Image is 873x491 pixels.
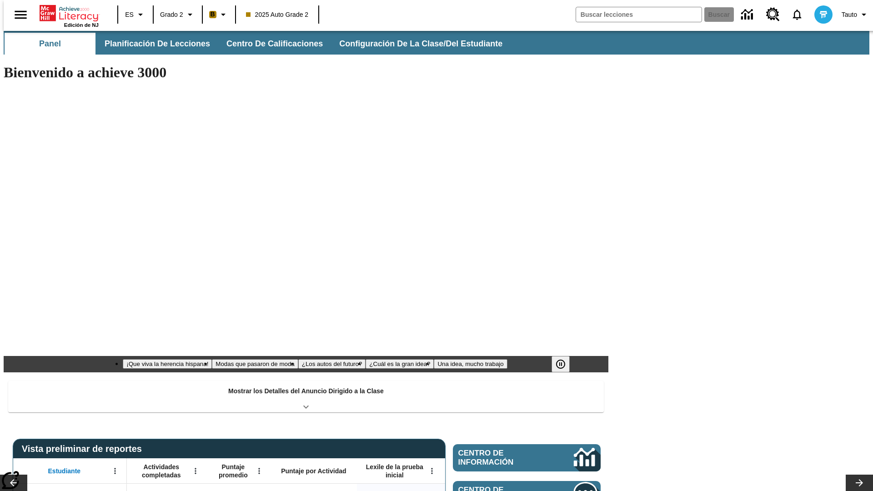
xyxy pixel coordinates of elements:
[298,359,366,369] button: Diapositiva 3 ¿Los autos del futuro?
[160,10,183,20] span: Grado 2
[552,356,579,372] div: Pausar
[64,22,99,28] span: Edición de NJ
[4,33,511,55] div: Subbarra de navegación
[121,6,150,23] button: Lenguaje: ES, Selecciona un idioma
[8,381,604,412] div: Mostrar los Detalles del Anuncio Dirigido a la Clase
[40,4,99,22] a: Portada
[123,359,212,369] button: Diapositiva 1 ¡Que viva la herencia hispana!
[4,31,869,55] div: Subbarra de navegación
[814,5,833,24] img: avatar image
[108,464,122,478] button: Abrir menú
[219,33,330,55] button: Centro de calificaciones
[736,2,761,27] a: Centro de información
[366,359,434,369] button: Diapositiva 4 ¿Cuál es la gran idea?
[809,3,838,26] button: Escoja un nuevo avatar
[211,9,215,20] span: B
[453,444,601,471] a: Centro de información
[332,33,510,55] button: Configuración de la clase/del estudiante
[425,464,439,478] button: Abrir menú
[361,463,428,479] span: Lexile de la prueba inicial
[131,463,191,479] span: Actividades completadas
[22,444,146,454] span: Vista preliminar de reportes
[434,359,507,369] button: Diapositiva 5 Una idea, mucho trabajo
[4,64,608,81] h1: Bienvenido a achieve 3000
[252,464,266,478] button: Abrir menú
[125,10,134,20] span: ES
[761,2,785,27] a: Centro de recursos, Se abrirá en una pestaña nueva.
[842,10,857,20] span: Tauto
[206,6,232,23] button: Boost El color de la clase es anaranjado claro. Cambiar el color de la clase.
[211,463,255,479] span: Puntaje promedio
[846,475,873,491] button: Carrusel de lecciones, seguir
[785,3,809,26] a: Notificaciones
[5,33,95,55] button: Panel
[156,6,199,23] button: Grado: Grado 2, Elige un grado
[246,10,309,20] span: 2025 Auto Grade 2
[552,356,570,372] button: Pausar
[212,359,298,369] button: Diapositiva 2 Modas que pasaron de moda
[97,33,217,55] button: Planificación de lecciones
[576,7,702,22] input: Buscar campo
[838,6,873,23] button: Perfil/Configuración
[7,1,34,28] button: Abrir el menú lateral
[281,467,346,475] span: Puntaje por Actividad
[228,386,384,396] p: Mostrar los Detalles del Anuncio Dirigido a la Clase
[48,467,81,475] span: Estudiante
[458,449,543,467] span: Centro de información
[40,3,99,28] div: Portada
[189,464,202,478] button: Abrir menú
